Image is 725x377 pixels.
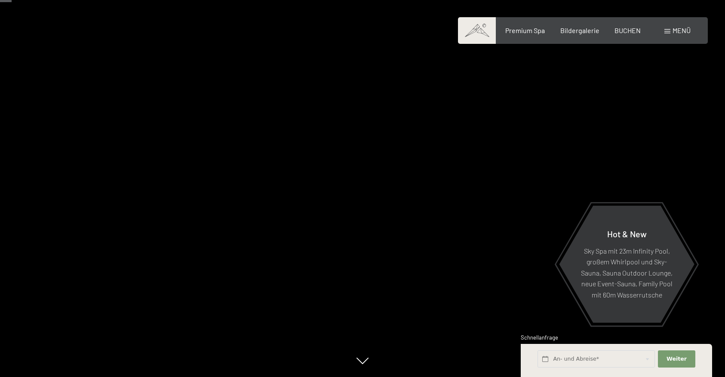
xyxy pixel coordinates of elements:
span: Schnellanfrage [521,334,558,341]
span: Menü [673,26,691,34]
a: Bildergalerie [560,26,599,34]
a: BUCHEN [614,26,641,34]
button: Weiter [658,350,695,368]
a: Premium Spa [505,26,545,34]
span: Weiter [667,355,687,363]
span: Hot & New [607,228,647,239]
a: Hot & New Sky Spa mit 23m Infinity Pool, großem Whirlpool und Sky-Sauna, Sauna Outdoor Lounge, ne... [559,205,695,323]
p: Sky Spa mit 23m Infinity Pool, großem Whirlpool und Sky-Sauna, Sauna Outdoor Lounge, neue Event-S... [580,245,673,300]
